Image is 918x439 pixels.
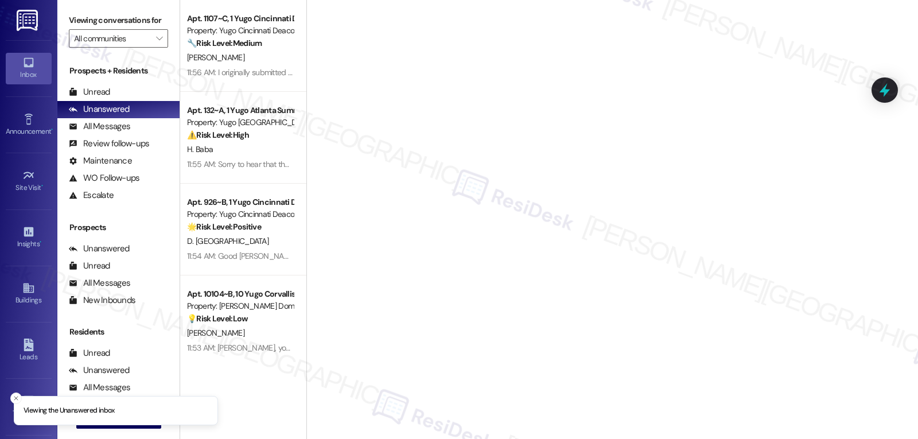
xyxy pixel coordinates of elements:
div: Property: Yugo [GEOGRAPHIC_DATA] Summerhill [187,116,293,129]
div: All Messages [69,277,130,289]
div: Apt. 1107~C, 1 Yugo Cincinnati Deacon [187,13,293,25]
a: Inbox [6,53,52,84]
span: • [41,182,43,190]
strong: ⚠️ Risk Level: High [187,130,249,140]
span: [PERSON_NAME] [187,52,244,63]
span: D. [GEOGRAPHIC_DATA] [187,236,269,246]
div: Unread [69,260,110,272]
div: Unread [69,347,110,359]
span: [PERSON_NAME] [187,328,244,338]
a: Leads [6,335,52,366]
strong: 🔧 Risk Level: Medium [187,38,262,48]
div: 11:54 AM: Good [PERSON_NAME]! I'm happy the work order was completed to your satisfaction! We'd a... [187,251,855,261]
a: Templates • [6,391,52,422]
img: ResiDesk Logo [17,10,40,31]
p: Viewing the Unanswered inbox [24,406,115,416]
label: Viewing conversations for [69,11,168,29]
a: Insights • [6,222,52,253]
div: Escalate [69,189,114,201]
div: Maintenance [69,155,132,167]
div: Prospects + Residents [57,65,180,77]
div: New Inbounds [69,294,135,306]
div: Unanswered [69,243,130,255]
div: Apt. 10104~B, 10 Yugo Corvallis Domain [187,288,293,300]
div: Unanswered [69,364,130,376]
div: Prospects [57,222,180,234]
button: Close toast [10,393,22,404]
div: Apt. 926~B, 1 Yugo Cincinnati Deacon [187,196,293,208]
div: Unanswered [69,103,130,115]
div: Review follow-ups [69,138,149,150]
a: Buildings [6,278,52,309]
div: 11:53 AM: [PERSON_NAME], you're welcome! I'm happy to help in any way I can. Please don't hesitat... [187,343,757,353]
div: Property: Yugo Cincinnati Deacon [187,25,293,37]
div: WO Follow-ups [69,172,139,184]
input: All communities [74,29,150,48]
div: Apt. 132~A, 1 Yugo Atlanta Summerhill [187,104,293,116]
div: All Messages [69,382,130,394]
span: • [51,126,53,134]
span: • [40,238,41,246]
a: Site Visit • [6,166,52,197]
div: Residents [57,326,180,338]
div: Property: Yugo Cincinnati Deacon [187,208,293,220]
div: All Messages [69,121,130,133]
div: Property: [PERSON_NAME] Domain [187,300,293,312]
div: Unread [69,86,110,98]
span: H. Baba [187,144,213,154]
i:  [156,34,162,43]
strong: 🌟 Risk Level: Positive [187,222,261,232]
strong: 💡 Risk Level: Low [187,313,248,324]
